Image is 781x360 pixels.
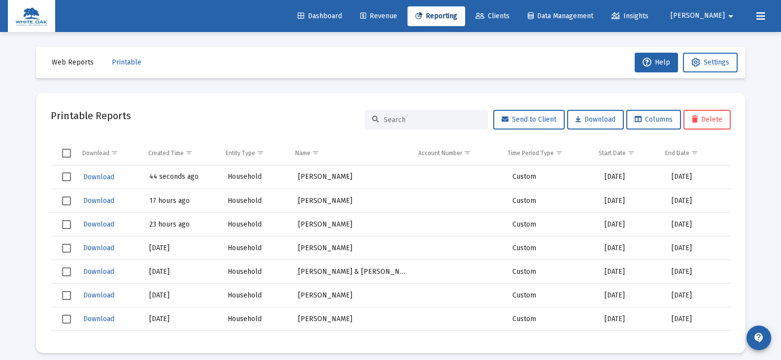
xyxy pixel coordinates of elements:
span: Reporting [415,12,457,20]
td: [DATE] [142,331,220,355]
td: Custom [506,236,598,260]
span: Show filter options for column 'Start Date' [627,149,635,157]
td: Column Download [75,141,142,165]
td: [DATE] [598,331,665,355]
button: Delete [683,110,731,130]
div: Select row [62,315,71,324]
td: Custom [506,165,598,189]
div: Download [82,149,109,157]
button: Download [82,264,115,279]
span: Insights [611,12,648,20]
button: Download [82,170,115,184]
td: [DATE] [598,189,665,213]
span: Help [643,58,670,66]
div: Name [295,149,310,157]
span: Send to Client [502,115,556,124]
td: Column Created Time [141,141,218,165]
td: Custom [506,189,598,213]
td: [DATE] [598,165,665,189]
div: Start Date [599,149,626,157]
td: [PERSON_NAME] [291,284,416,307]
span: Show filter options for column 'Account Number' [464,149,471,157]
span: Data Management [528,12,593,20]
td: [DATE] [142,284,220,307]
span: Columns [635,115,673,124]
td: Column Time Period Type [501,141,592,165]
td: Custom [506,260,598,284]
td: [PERSON_NAME] & [PERSON_NAME] Household [291,260,416,284]
span: Settings [704,58,729,66]
td: Column Start Date [592,141,658,165]
td: Column Account Number [411,141,501,165]
button: Columns [626,110,681,130]
td: Household [221,213,291,236]
button: Download [82,241,115,255]
td: [DATE] [665,284,730,307]
span: Web Reports [52,58,94,66]
span: [PERSON_NAME] [671,12,725,20]
span: Download [83,220,114,229]
span: Show filter options for column 'End Date' [691,149,698,157]
div: Account Number [418,149,462,157]
td: [DATE] [665,307,730,331]
a: Revenue [352,6,405,26]
a: Dashboard [290,6,350,26]
div: Select row [62,267,71,276]
div: Select row [62,338,71,347]
button: [PERSON_NAME] [659,6,748,26]
td: [DATE] [665,213,730,236]
div: Created Time [148,149,184,157]
span: Download [83,244,114,252]
span: Show filter options for column 'Entity Type' [257,149,264,157]
td: Household [221,189,291,213]
td: 23 hours ago [142,213,220,236]
button: Download [567,110,624,130]
div: End Date [665,149,689,157]
td: [PERSON_NAME] [291,307,416,331]
td: [DATE] [142,307,220,331]
td: 17 hours ago [142,189,220,213]
div: Data grid [51,141,731,338]
span: Show filter options for column 'Name' [312,149,319,157]
span: Show filter options for column 'Download' [111,149,118,157]
span: Dashboard [298,12,342,20]
td: [DATE] [598,284,665,307]
td: 44 seconds ago [142,165,220,189]
td: Household [221,260,291,284]
td: [PERSON_NAME] [291,213,416,236]
span: Delete [692,115,722,124]
a: Data Management [520,6,601,26]
span: Download [83,291,114,299]
td: [DATE] [665,189,730,213]
input: Search [384,116,480,124]
div: Select all [62,149,71,158]
td: [DATE] [598,236,665,260]
td: Custom [506,284,598,307]
div: Entity Type [226,149,255,157]
div: Time Period Type [508,149,554,157]
td: [PERSON_NAME] [291,189,416,213]
button: Help [635,53,678,72]
img: Dashboard [15,6,48,26]
button: Settings [683,53,738,72]
button: Download [82,312,115,326]
mat-icon: arrow_drop_down [725,6,737,26]
td: Household [221,307,291,331]
td: Custom [506,213,598,236]
a: Insights [604,6,656,26]
span: Revenue [360,12,397,20]
button: Download [82,288,115,302]
td: [DATE] [142,260,220,284]
span: Show filter options for column 'Created Time' [185,149,193,157]
td: [DATE] [665,331,730,355]
h2: Printable Reports [51,108,131,124]
td: [PERSON_NAME] [291,165,416,189]
td: [DATE] [665,165,730,189]
td: Household [221,331,291,355]
td: [DATE] [598,213,665,236]
td: Household [221,165,291,189]
button: Download [82,194,115,208]
span: Download [83,173,114,181]
td: Custom [506,307,598,331]
td: Column Name [288,141,411,165]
